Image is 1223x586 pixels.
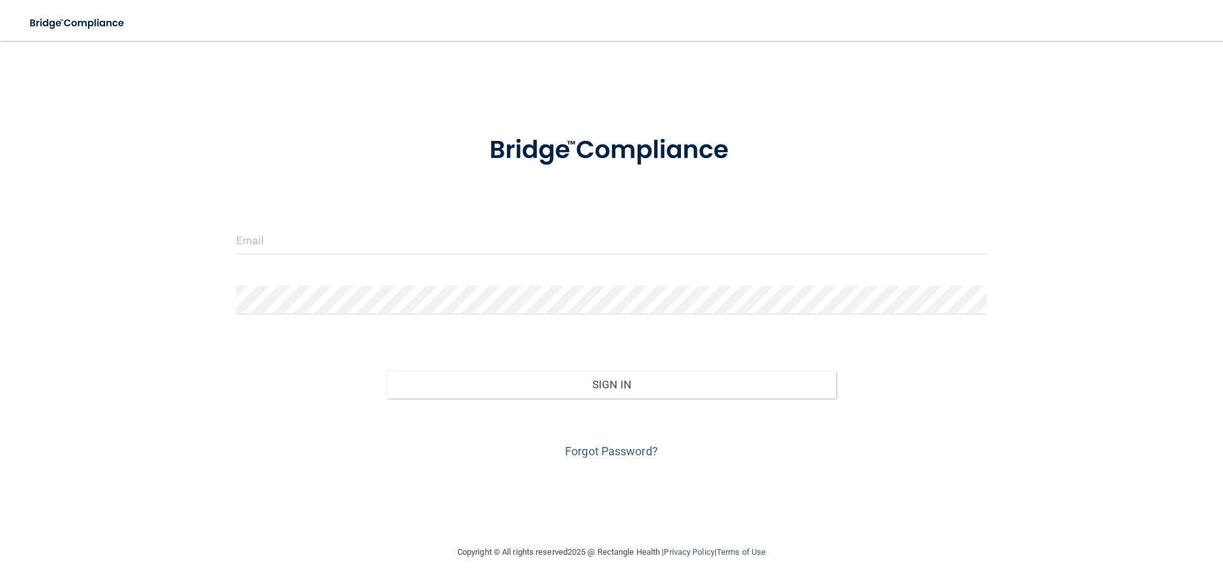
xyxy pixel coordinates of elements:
[463,117,760,184] img: bridge_compliance_login_screen.278c3ca4.svg
[664,547,714,557] a: Privacy Policy
[565,444,658,458] a: Forgot Password?
[19,10,136,36] img: bridge_compliance_login_screen.278c3ca4.svg
[717,547,766,557] a: Terms of Use
[236,226,987,254] input: Email
[387,370,837,399] button: Sign In
[379,532,844,573] div: Copyright © All rights reserved 2025 @ Rectangle Health | |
